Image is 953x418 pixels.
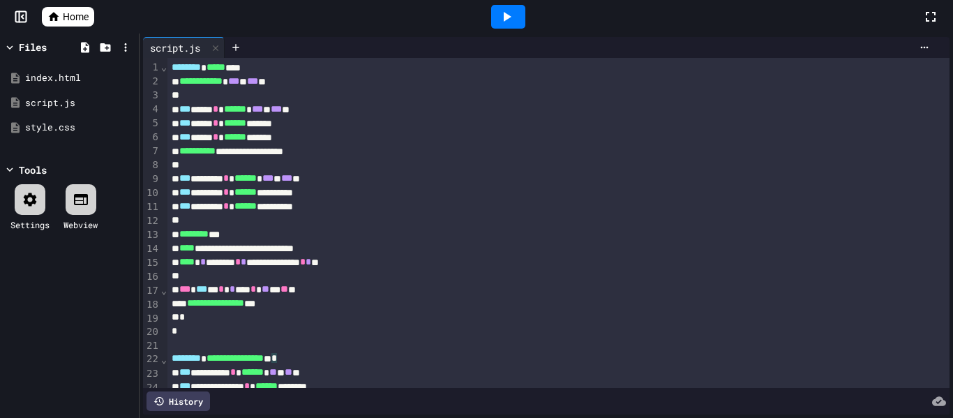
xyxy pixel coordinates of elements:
div: script.js [25,96,134,110]
div: 7 [143,144,160,158]
div: 13 [143,228,160,242]
span: Fold line [160,354,167,365]
span: Fold line [160,285,167,296]
div: script.js [143,37,225,58]
div: 22 [143,352,160,366]
div: 2 [143,75,160,89]
div: 5 [143,117,160,130]
div: 24 [143,381,160,395]
div: 14 [143,242,160,256]
div: 12 [143,214,160,228]
div: style.css [25,121,134,135]
div: Tools [19,163,47,177]
div: 21 [143,339,160,353]
div: 17 [143,284,160,298]
div: script.js [143,40,207,55]
div: 9 [143,172,160,186]
div: Settings [10,218,50,231]
div: 10 [143,186,160,200]
div: 19 [143,312,160,326]
div: 1 [143,61,160,75]
div: 8 [143,158,160,172]
span: Home [63,10,89,24]
div: 6 [143,130,160,144]
div: 4 [143,103,160,117]
div: 15 [143,256,160,270]
div: 18 [143,298,160,312]
div: 11 [143,200,160,214]
div: 20 [143,325,160,339]
span: Fold line [160,61,167,73]
div: Files [19,40,47,54]
div: 3 [143,89,160,103]
div: 23 [143,367,160,381]
div: Webview [63,218,98,231]
div: index.html [25,71,134,85]
a: Home [42,7,94,27]
div: History [147,391,210,411]
div: 16 [143,270,160,284]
